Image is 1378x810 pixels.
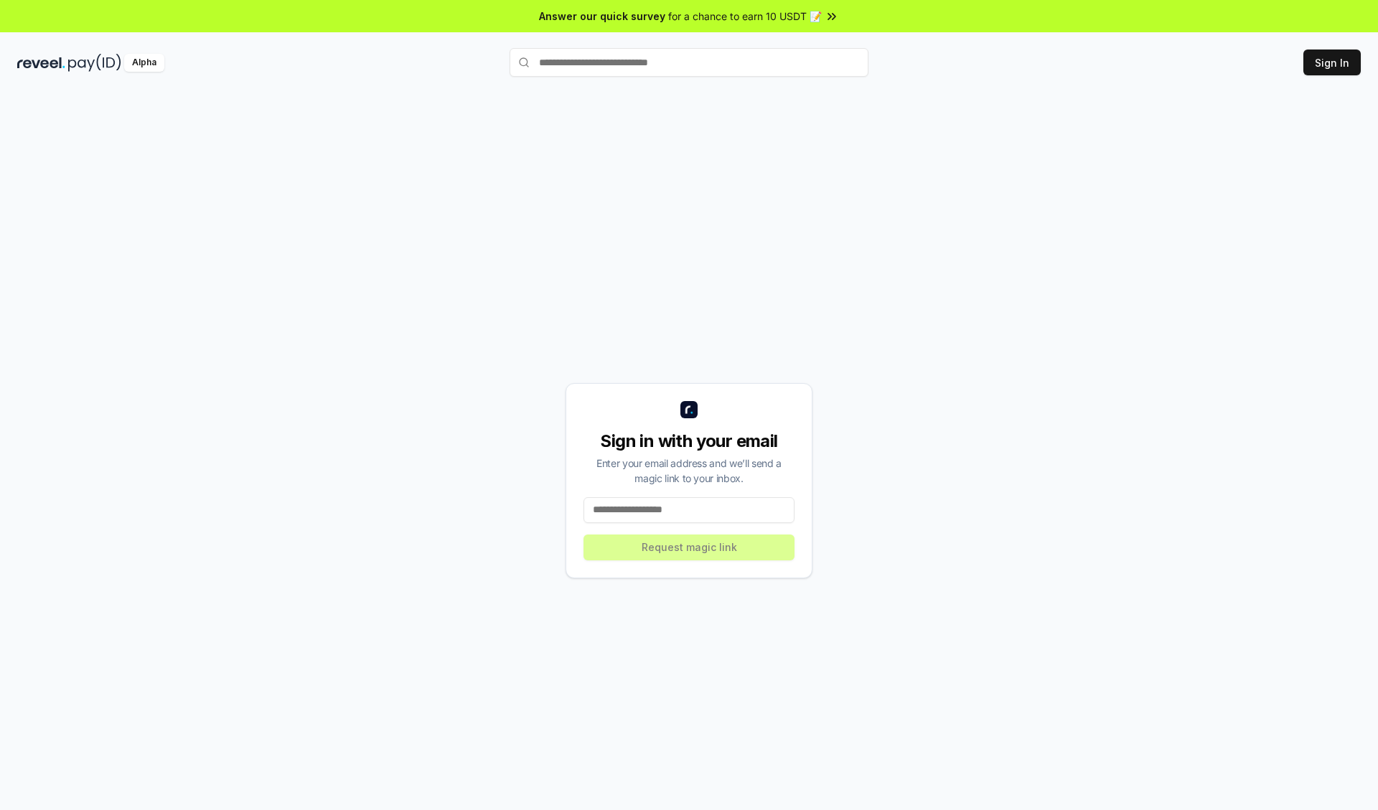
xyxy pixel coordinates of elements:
div: Enter your email address and we’ll send a magic link to your inbox. [583,456,795,486]
span: for a chance to earn 10 USDT 📝 [668,9,822,24]
img: reveel_dark [17,54,65,72]
img: logo_small [680,401,698,418]
button: Sign In [1303,50,1361,75]
div: Alpha [124,54,164,72]
div: Sign in with your email [583,430,795,453]
img: pay_id [68,54,121,72]
span: Answer our quick survey [539,9,665,24]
